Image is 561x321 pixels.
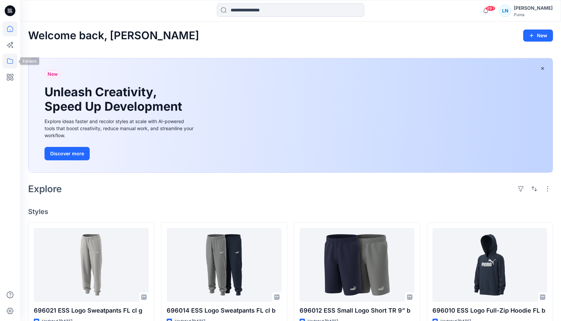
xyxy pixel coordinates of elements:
[45,85,185,114] h1: Unleash Creativity, Speed Up Development
[28,208,553,216] h4: Styles
[514,4,553,12] div: [PERSON_NAME]
[34,306,149,315] p: 696021 ESS Logo Sweatpants FL cl g
[34,228,149,302] a: 696021 ESS Logo Sweatpants FL cl g
[45,147,90,160] button: Discover more
[45,118,195,139] div: Explore ideas faster and recolor styles at scale with AI-powered tools that boost creativity, red...
[432,306,547,315] p: 696010 ESS Logo Full-Zip Hoodie FL b
[300,306,414,315] p: 696012 ESS Small Logo Short TR 9” b
[28,30,199,42] h2: Welcome back, [PERSON_NAME]
[167,228,282,302] a: 696014 ESS Logo Sweatpants FL cl b
[48,70,58,78] span: New
[499,5,511,17] div: LN
[432,228,547,302] a: 696010 ESS Logo Full-Zip Hoodie FL b
[167,306,282,315] p: 696014 ESS Logo Sweatpants FL cl b
[523,30,553,42] button: New
[45,147,195,160] a: Discover more
[485,6,495,11] span: 99+
[300,228,414,302] a: 696012 ESS Small Logo Short TR 9” b
[28,183,62,194] h2: Explore
[514,12,553,17] div: Puma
